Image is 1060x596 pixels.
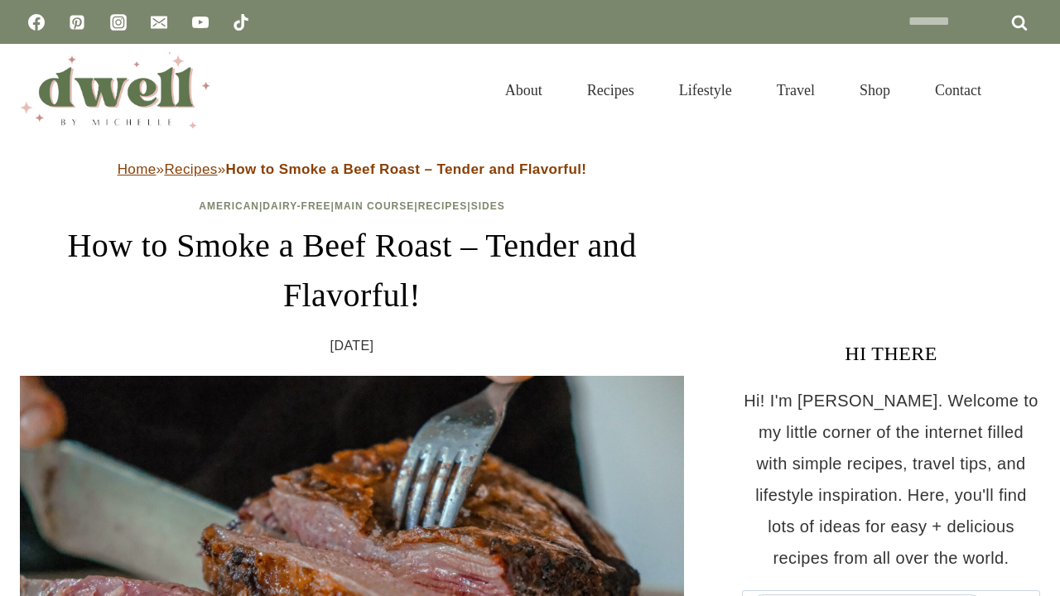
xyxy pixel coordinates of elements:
a: Recipes [565,61,657,119]
a: Main Course [335,200,414,212]
span: | | | | [199,200,504,212]
a: Lifestyle [657,61,754,119]
a: Home [118,161,157,177]
a: TikTok [224,6,258,39]
a: Contact [913,61,1004,119]
a: Instagram [102,6,135,39]
a: Sides [471,200,505,212]
h3: HI THERE [742,339,1040,368]
a: About [483,61,565,119]
a: Recipes [418,200,468,212]
h1: How to Smoke a Beef Roast – Tender and Flavorful! [20,221,684,320]
a: Shop [837,61,913,119]
img: DWELL by michelle [20,52,210,128]
a: Pinterest [60,6,94,39]
button: View Search Form [1012,76,1040,104]
span: » » [118,161,587,177]
nav: Primary Navigation [483,61,1004,119]
time: [DATE] [330,334,374,358]
a: Recipes [164,161,217,177]
strong: How to Smoke a Beef Roast – Tender and Flavorful! [226,161,587,177]
a: Dairy-Free [263,200,330,212]
a: Travel [754,61,837,119]
a: Facebook [20,6,53,39]
a: Email [142,6,176,39]
a: YouTube [184,6,217,39]
p: Hi! I'm [PERSON_NAME]. Welcome to my little corner of the internet filled with simple recipes, tr... [742,385,1040,574]
a: American [199,200,259,212]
